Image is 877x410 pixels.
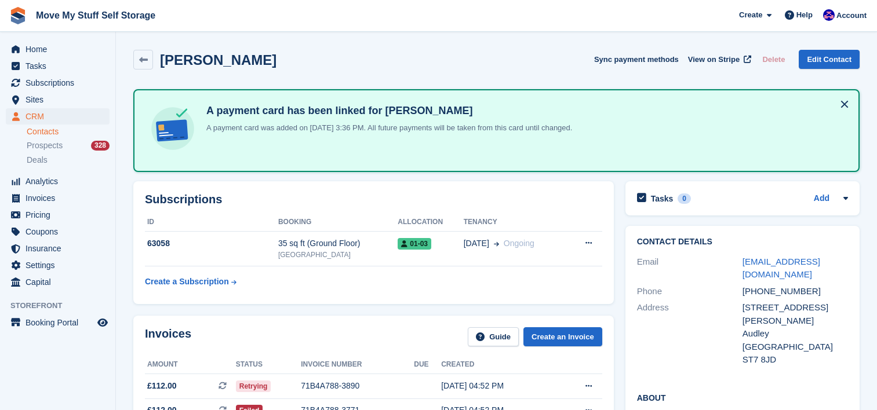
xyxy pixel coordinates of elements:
a: menu [6,173,110,189]
a: menu [6,314,110,331]
span: Booking Portal [26,314,95,331]
a: menu [6,75,110,91]
th: Amount [145,356,236,374]
a: Create an Invoice [523,327,602,346]
a: Contacts [27,126,110,137]
a: menu [6,58,110,74]
a: [EMAIL_ADDRESS][DOMAIN_NAME] [743,257,820,280]
h4: A payment card has been linked for [PERSON_NAME] [202,104,572,118]
span: View on Stripe [688,54,740,65]
button: Sync payment methods [594,50,679,69]
div: Email [637,255,743,281]
div: Create a Subscription [145,276,229,288]
span: Create [739,9,762,21]
span: Storefront [10,300,115,312]
span: Coupons [26,224,95,240]
span: CRM [26,108,95,125]
a: menu [6,108,110,125]
span: Analytics [26,173,95,189]
a: menu [6,240,110,257]
span: Ongoing [504,239,534,248]
span: Invoices [26,190,95,206]
img: stora-icon-8386f47178a22dfd0bd8f6a31ec36ba5ce8667c1dd55bd0f319d3a0aa187defe.svg [9,7,27,24]
div: ST7 8JD [743,353,848,367]
th: ID [145,213,278,232]
th: Created [441,356,557,374]
div: 63058 [145,237,278,250]
th: Status [236,356,301,374]
div: [GEOGRAPHIC_DATA] [743,341,848,354]
a: View on Stripe [683,50,754,69]
th: Tenancy [464,213,567,232]
div: [DATE] 04:52 PM [441,380,557,392]
h2: Contact Details [637,237,848,247]
span: 01-03 [398,238,431,250]
div: [GEOGRAPHIC_DATA] [278,250,398,260]
img: Jade Whetnall [823,9,835,21]
span: Sites [26,91,95,108]
div: 35 sq ft (Ground Floor) [278,237,398,250]
h2: About [637,391,848,403]
span: £112.00 [147,380,177,392]
a: menu [6,190,110,206]
a: Move My Stuff Self Storage [31,6,160,25]
div: Address [637,301,743,367]
th: Due [414,356,441,374]
span: Deals [27,155,48,166]
th: Invoice number [301,356,414,374]
span: Pricing [26,207,95,223]
h2: [PERSON_NAME] [160,52,276,68]
span: Insurance [26,240,95,257]
a: menu [6,41,110,57]
span: Account [836,10,867,21]
div: Audley [743,327,848,341]
div: Phone [637,285,743,298]
button: Delete [758,50,789,69]
a: Deals [27,154,110,166]
span: Home [26,41,95,57]
span: [DATE] [464,237,489,250]
span: Capital [26,274,95,290]
div: 328 [91,141,110,151]
span: Subscriptions [26,75,95,91]
a: menu [6,91,110,108]
div: 71B4A788-3890 [301,380,414,392]
a: Prospects 328 [27,140,110,152]
span: Settings [26,257,95,273]
span: Tasks [26,58,95,74]
h2: Tasks [651,193,674,204]
div: 0 [678,193,691,204]
h2: Invoices [145,327,191,346]
div: [STREET_ADDRESS][PERSON_NAME] [743,301,848,327]
th: Allocation [398,213,463,232]
th: Booking [278,213,398,232]
a: menu [6,274,110,290]
span: Help [796,9,813,21]
img: card-linked-ebf98d0992dc2aeb22e95c0e3c79077019eb2392cfd83c6a337811c24bc77127.svg [148,104,197,153]
p: A payment card was added on [DATE] 3:36 PM. All future payments will be taken from this card unti... [202,122,572,134]
div: [PHONE_NUMBER] [743,285,848,298]
a: Edit Contact [799,50,860,69]
a: menu [6,257,110,273]
h2: Subscriptions [145,193,602,206]
a: Add [814,192,829,206]
a: Create a Subscription [145,271,236,292]
a: menu [6,224,110,240]
a: menu [6,207,110,223]
span: Retrying [236,380,271,392]
span: Prospects [27,140,63,151]
a: Preview store [96,316,110,330]
a: Guide [468,327,519,346]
